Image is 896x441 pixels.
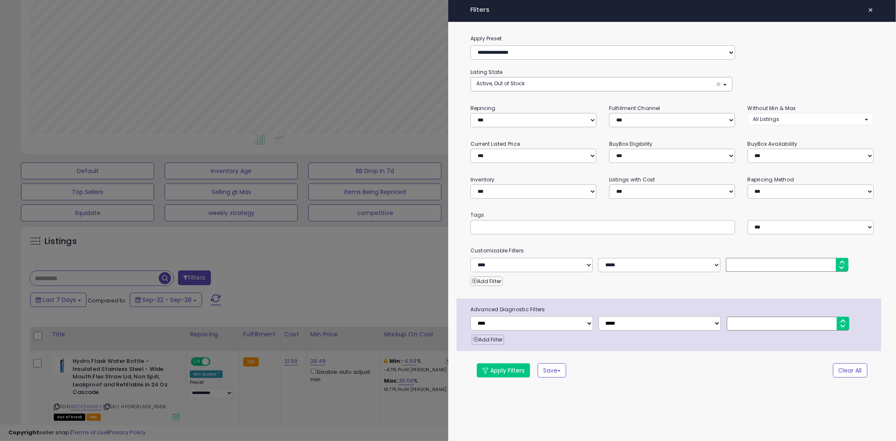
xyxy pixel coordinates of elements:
[471,77,732,91] button: Active, Out of Stock ×
[748,105,796,112] small: Without Min & Max
[464,305,881,314] span: Advanced Diagnostic Filters
[476,80,525,87] span: Active, Out of Stock
[748,176,794,183] small: Repricing Method
[470,140,520,147] small: Current Listed Price
[477,363,530,378] button: Apply Filters
[470,276,503,286] button: Add Filter
[753,115,780,123] span: All Listings
[470,68,503,76] small: Listing State
[464,34,880,43] label: Apply Preset:
[538,363,566,378] button: Save
[464,210,880,220] small: Tags
[464,246,880,255] small: Customizable Filters
[609,105,660,112] small: Fulfillment Channel
[748,113,874,125] button: All Listings
[470,6,874,13] h4: Filters
[609,176,655,183] small: Listings with Cost
[748,140,798,147] small: BuyBox Availability
[833,363,867,378] button: Clear All
[470,176,495,183] small: Inventory
[865,4,877,16] button: ×
[716,80,722,89] span: ×
[609,140,653,147] small: BuyBox Eligibility
[470,105,496,112] small: Repricing
[868,4,874,16] span: ×
[472,335,504,345] button: Add Filter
